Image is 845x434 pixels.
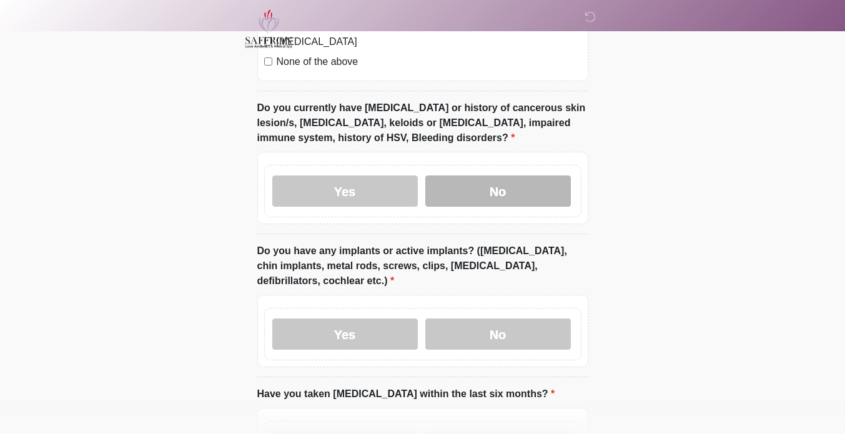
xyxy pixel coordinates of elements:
[257,387,555,402] label: Have you taken [MEDICAL_DATA] within the last six months?
[245,9,294,48] img: Saffron Laser Aesthetics and Medical Spa Logo
[257,101,588,145] label: Do you currently have [MEDICAL_DATA] or history of cancerous skin lesion/s, [MEDICAL_DATA], keloi...
[425,318,571,350] label: No
[277,54,581,69] label: None of the above
[272,175,418,207] label: Yes
[425,175,571,207] label: No
[257,244,588,289] label: Do you have any implants or active implants? ([MEDICAL_DATA], chin implants, metal rods, screws, ...
[272,318,418,350] label: Yes
[264,57,272,66] input: None of the above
